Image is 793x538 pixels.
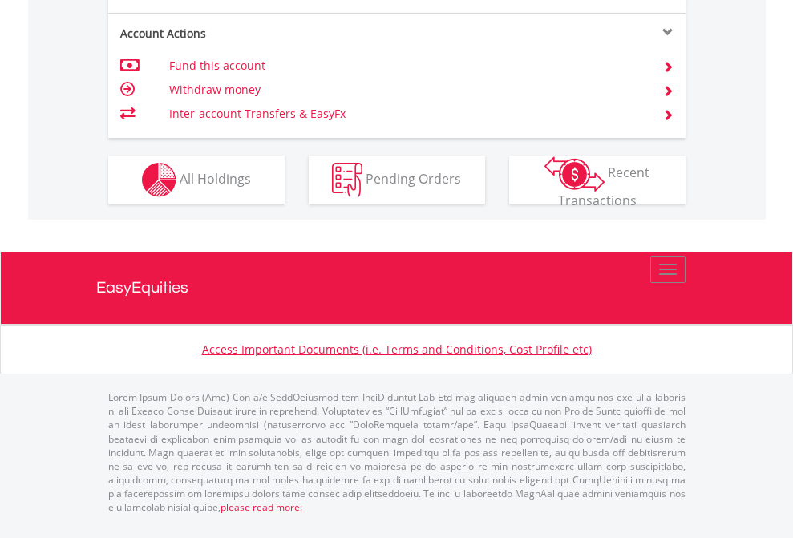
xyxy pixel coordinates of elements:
[366,169,461,187] span: Pending Orders
[332,163,362,197] img: pending_instructions-wht.png
[108,390,686,514] p: Lorem Ipsum Dolors (Ame) Con a/e SeddOeiusmod tem InciDiduntut Lab Etd mag aliquaen admin veniamq...
[142,163,176,197] img: holdings-wht.png
[169,54,643,78] td: Fund this account
[169,78,643,102] td: Withdraw money
[221,500,302,514] a: please read more:
[108,156,285,204] button: All Holdings
[180,169,251,187] span: All Holdings
[202,342,592,357] a: Access Important Documents (i.e. Terms and Conditions, Cost Profile etc)
[169,102,643,126] td: Inter-account Transfers & EasyFx
[108,26,397,42] div: Account Actions
[509,156,686,204] button: Recent Transactions
[309,156,485,204] button: Pending Orders
[544,156,605,192] img: transactions-zar-wht.png
[96,252,698,324] a: EasyEquities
